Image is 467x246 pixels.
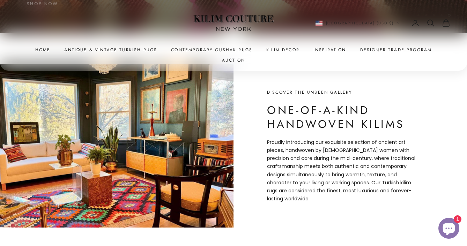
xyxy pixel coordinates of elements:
[436,218,461,240] inbox-online-store-chat: Shopify online store chat
[171,46,252,53] a: Contemporary Oushak Rugs
[360,46,432,53] a: Designer Trade Program
[222,57,245,64] a: Auction
[316,19,451,27] nav: Secondary navigation
[190,7,277,40] img: Logo of Kilim Couture New York
[267,138,417,203] p: Proudly introducing our exquisite selection of ancient art pieces, handwoven by [DEMOGRAPHIC_DATA...
[64,46,157,53] a: Antique & Vintage Turkish Rugs
[313,46,346,53] a: Inspiration
[17,46,450,64] nav: Primary navigation
[35,46,51,53] a: Home
[316,21,323,26] img: United States
[266,46,299,53] summary: Kilim Decor
[267,89,417,96] p: Discover the Unseen Gallery
[326,20,394,26] span: [GEOGRAPHIC_DATA] (USD $)
[267,103,417,132] p: One-of-a-Kind Handwoven Kilims
[316,20,401,26] button: Change country or currency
